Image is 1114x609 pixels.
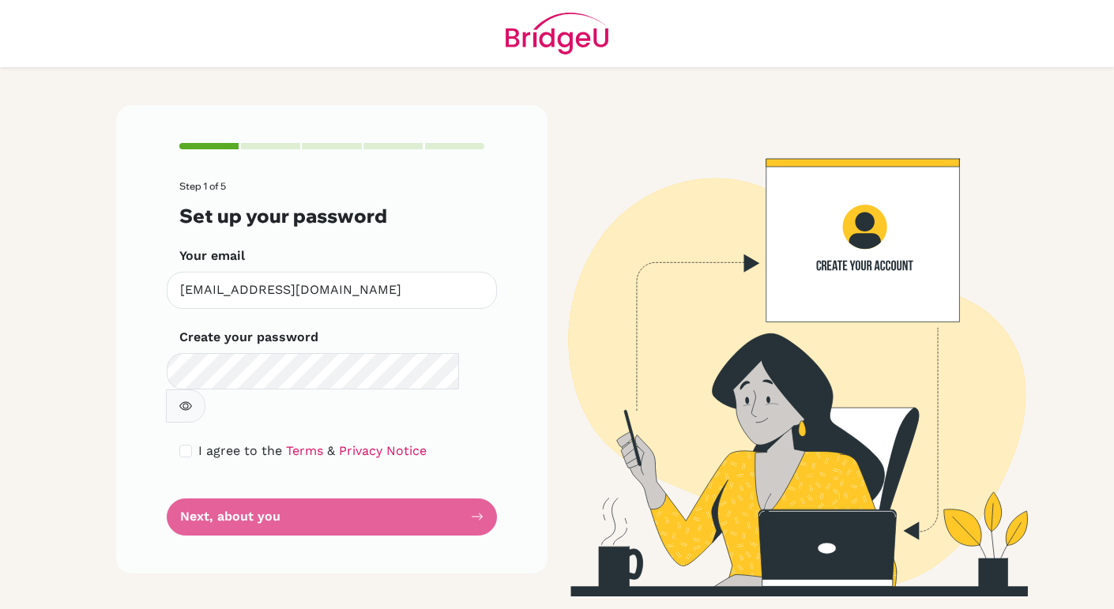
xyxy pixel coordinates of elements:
a: Privacy Notice [339,443,427,458]
span: & [327,443,335,458]
label: Create your password [179,328,318,347]
span: I agree to the [198,443,282,458]
span: Step 1 of 5 [179,180,226,192]
input: Insert your email* [167,272,497,309]
h3: Set up your password [179,205,484,227]
label: Your email [179,246,245,265]
a: Terms [286,443,323,458]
